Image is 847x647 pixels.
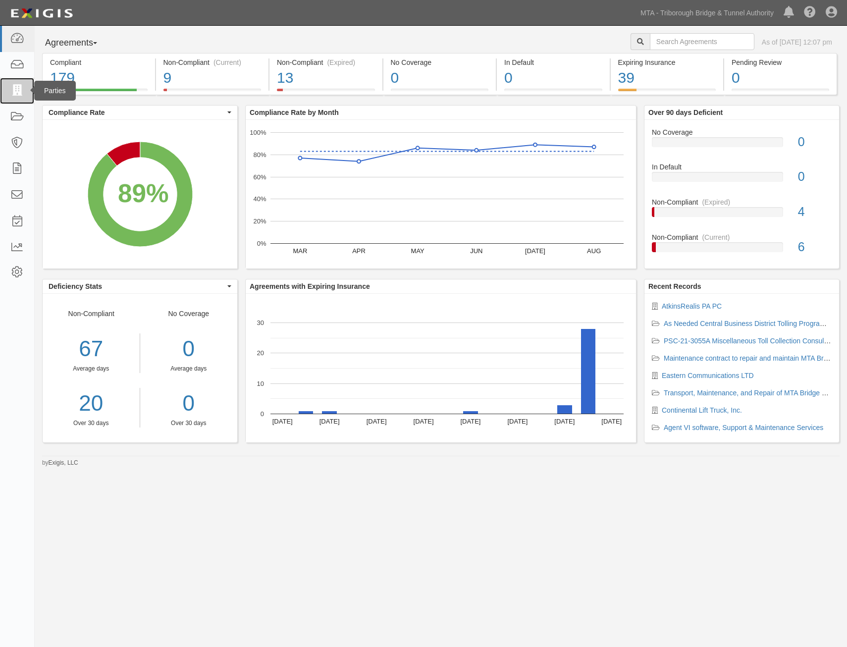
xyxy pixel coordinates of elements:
[50,57,148,67] div: Compliant
[148,333,230,365] div: 0
[391,57,489,67] div: No Coverage
[148,365,230,373] div: Average days
[253,173,266,180] text: 60%
[644,127,839,137] div: No Coverage
[250,282,370,290] b: Agreements with Expiring Insurance
[272,418,293,425] text: [DATE]
[791,238,839,256] div: 6
[43,106,237,119] button: Compliance Rate
[762,37,832,47] div: As of [DATE] 12:07 pm
[791,133,839,151] div: 0
[253,151,266,159] text: 80%
[250,108,339,116] b: Compliance Rate by Month
[42,33,116,53] button: Agreements
[497,89,610,97] a: In Default0
[213,57,241,67] div: (Current)
[42,459,78,467] small: by
[504,67,602,89] div: 0
[470,247,482,255] text: JUN
[246,294,636,442] svg: A chart.
[43,333,140,365] div: 67
[43,309,140,428] div: Non-Compliant
[611,89,724,97] a: Expiring Insurance39
[391,67,489,89] div: 0
[662,372,754,379] a: Eastern Communications LTD
[724,89,837,97] a: Pending Review0
[319,418,340,425] text: [DATE]
[253,217,266,225] text: 20%
[49,459,78,466] a: Exigis, LLC
[732,67,829,89] div: 0
[50,67,148,89] div: 179
[118,175,169,212] div: 89%
[507,418,528,425] text: [DATE]
[257,319,264,326] text: 30
[644,197,839,207] div: Non-Compliant
[257,349,264,357] text: 20
[261,410,264,418] text: 0
[49,281,225,291] span: Deficiency Stats
[156,89,269,97] a: Non-Compliant(Current)9
[652,127,832,162] a: No Coverage0
[702,197,730,207] div: (Expired)
[250,129,266,136] text: 100%
[702,232,730,242] div: (Current)
[43,419,140,428] div: Over 30 days
[504,57,602,67] div: In Default
[652,232,832,260] a: Non-Compliant(Current)6
[650,33,754,50] input: Search Agreements
[618,57,716,67] div: Expiring Insurance
[43,120,237,269] svg: A chart.
[140,309,238,428] div: No Coverage
[662,302,722,310] a: AtkinsRealis PA PC
[732,57,829,67] div: Pending Review
[804,7,816,19] i: Help Center - Complianz
[791,168,839,186] div: 0
[257,379,264,387] text: 10
[662,406,742,414] a: Continental Lift Truck, Inc.
[791,203,839,221] div: 4
[43,279,237,293] button: Deficiency Stats
[277,57,375,67] div: Non-Compliant (Expired)
[34,81,76,101] div: Parties
[601,418,622,425] text: [DATE]
[352,247,366,255] text: APR
[163,57,262,67] div: Non-Compliant (Current)
[163,67,262,89] div: 9
[253,195,266,203] text: 40%
[664,424,823,431] a: Agent VI software, Support & Maintenance Services
[43,388,140,419] a: 20
[525,247,545,255] text: [DATE]
[587,247,601,255] text: AUG
[644,162,839,172] div: In Default
[635,3,779,23] a: MTA - Triborough Bridge & Tunnel Authority
[43,365,140,373] div: Average days
[327,57,355,67] div: (Expired)
[49,108,225,117] span: Compliance Rate
[257,240,266,247] text: 0%
[293,247,307,255] text: MAR
[7,4,76,22] img: logo-5460c22ac91f19d4615b14bd174203de0afe785f0fc80cf4dbbc73dc1793850b.png
[648,108,723,116] b: Over 90 days Deficient
[648,282,701,290] b: Recent Records
[411,247,425,255] text: MAY
[42,89,155,97] a: Compliant179
[554,418,575,425] text: [DATE]
[269,89,382,97] a: Non-Compliant(Expired)13
[148,388,230,419] a: 0
[367,418,387,425] text: [DATE]
[644,232,839,242] div: Non-Compliant
[246,120,636,269] svg: A chart.
[652,197,832,232] a: Non-Compliant(Expired)4
[148,419,230,428] div: Over 30 days
[652,162,832,197] a: In Default0
[618,67,716,89] div: 39
[414,418,434,425] text: [DATE]
[460,418,480,425] text: [DATE]
[383,89,496,97] a: No Coverage0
